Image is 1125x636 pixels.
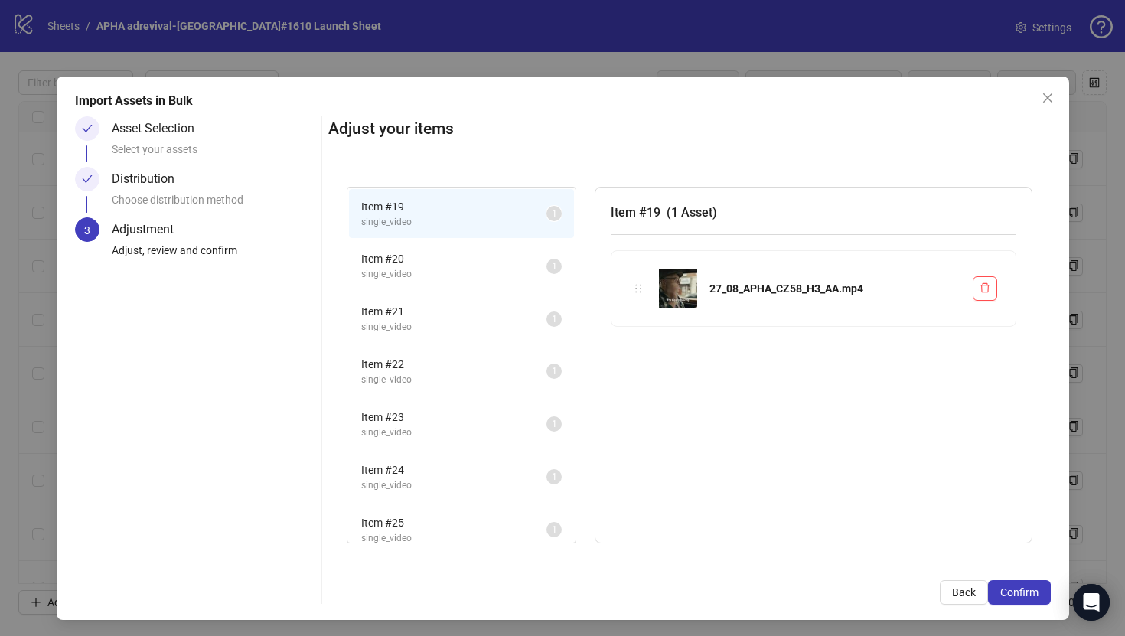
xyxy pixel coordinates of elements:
[361,267,546,282] span: single_video
[546,206,562,221] sup: 1
[112,191,316,217] div: Choose distribution method
[940,580,988,605] button: Back
[1073,584,1110,621] div: Open Intercom Messenger
[546,311,562,327] sup: 1
[1042,92,1054,104] span: close
[82,174,93,184] span: check
[611,203,1016,222] h3: Item # 19
[112,116,207,141] div: Asset Selection
[630,280,647,297] div: holder
[361,373,546,387] span: single_video
[552,419,557,429] span: 1
[361,478,546,493] span: single_video
[361,303,546,320] span: Item # 21
[552,261,557,272] span: 1
[361,215,546,230] span: single_video
[552,471,557,482] span: 1
[546,259,562,274] sup: 1
[546,469,562,484] sup: 1
[361,514,546,531] span: Item # 25
[361,531,546,546] span: single_video
[361,198,546,215] span: Item # 19
[328,116,1051,142] h2: Adjust your items
[361,320,546,334] span: single_video
[552,366,557,377] span: 1
[980,282,990,293] span: delete
[112,217,186,242] div: Adjustment
[552,208,557,219] span: 1
[361,409,546,426] span: Item # 23
[988,580,1051,605] button: Confirm
[361,426,546,440] span: single_video
[633,283,644,294] span: holder
[546,522,562,537] sup: 1
[546,364,562,379] sup: 1
[1000,586,1039,598] span: Confirm
[361,250,546,267] span: Item # 20
[112,141,316,167] div: Select your assets
[667,205,717,220] span: ( 1 Asset )
[361,462,546,478] span: Item # 24
[112,167,187,191] div: Distribution
[952,586,976,598] span: Back
[75,92,1051,110] div: Import Assets in Bulk
[1035,86,1060,110] button: Close
[361,356,546,373] span: Item # 22
[112,242,316,268] div: Adjust, review and confirm
[709,280,960,297] div: 27_08_APHA_CZ58_H3_AA.mp4
[84,224,90,236] span: 3
[973,276,997,301] button: Delete
[552,524,557,535] span: 1
[82,123,93,134] span: check
[546,416,562,432] sup: 1
[659,269,697,308] img: 27_08_APHA_CZ58_H3_AA.mp4
[552,314,557,325] span: 1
